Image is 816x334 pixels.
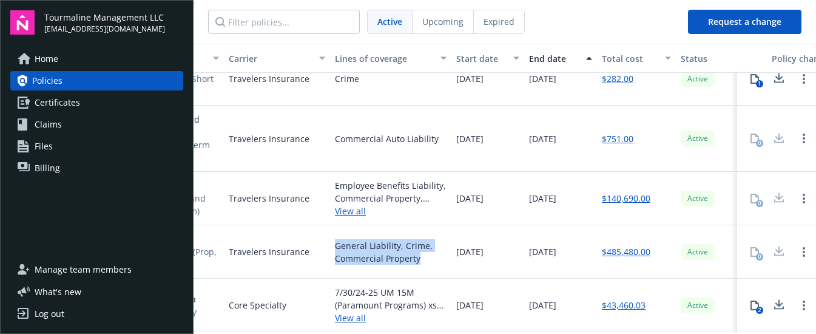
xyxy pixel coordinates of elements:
div: 7/30/24-25 UM 15M (Paramount Programs) xs [GEOGRAPHIC_DATA] GL/HNOA - Commercial Umbrella [335,286,447,312]
span: [DATE] [529,245,556,258]
span: [EMAIL_ADDRESS][DOMAIN_NAME] [44,24,165,35]
div: Commercial Auto Liability [335,132,439,145]
span: Core Specialty [229,299,286,312]
a: Manage team members [10,260,183,279]
span: [DATE] [529,299,556,312]
span: Files [35,137,53,156]
a: View all [335,312,447,324]
button: End date [524,44,597,73]
span: Active [686,193,710,204]
span: [DATE] [529,192,556,205]
input: Filter policies... [208,10,360,34]
button: Request a change [688,10,801,34]
span: Claims [35,115,62,134]
span: [DATE] [529,72,556,85]
span: Travelers Insurance [229,132,309,145]
button: Lines of coverage [330,44,451,73]
span: Expired [484,15,514,28]
a: $43,460.03 [602,299,646,312]
span: Travelers Insurance [229,192,309,205]
span: Tourmaline Management LLC [44,11,165,24]
a: View all [335,205,447,217]
div: Start date [456,52,506,65]
button: 2 [743,293,767,318]
span: Home [35,49,58,69]
div: Total cost [602,52,658,65]
img: navigator-logo.svg [10,10,35,35]
button: What's new [10,285,101,298]
span: Policies [32,71,62,90]
span: Active [686,73,710,84]
span: Billing [35,158,60,178]
span: Active [377,15,402,28]
div: Lines of coverage [335,52,433,65]
a: $485,480.00 [602,245,650,258]
div: End date [529,52,579,65]
span: Upcoming [422,15,464,28]
span: Active [686,247,710,257]
a: $282.00 [602,72,633,85]
button: Status [676,44,767,73]
span: Manage team members [35,260,132,279]
span: [DATE] [456,72,484,85]
button: Total cost [597,44,676,73]
div: 2 [756,307,763,314]
button: 1 [743,67,767,91]
a: Open options [797,191,811,206]
a: Claims [10,115,183,134]
span: What ' s new [35,285,81,298]
span: Active [686,300,710,311]
span: [DATE] [456,299,484,312]
a: Policies [10,71,183,90]
div: Crime [335,72,359,85]
a: Open options [797,245,811,259]
button: Start date [451,44,524,73]
a: Open options [797,72,811,86]
a: Open options [797,131,811,146]
span: [DATE] [456,192,484,205]
a: $751.00 [602,132,633,145]
a: $140,690.00 [602,192,650,205]
div: Employee Benefits Liability, Commercial Property, General Liability [335,179,447,205]
span: Travelers Insurance [229,245,309,258]
div: General Liability, Crime, Commercial Property [335,239,447,265]
div: Status [681,52,762,65]
span: [DATE] [456,132,484,145]
span: Active [686,133,710,144]
span: [DATE] [529,132,556,145]
a: Files [10,137,183,156]
span: Certificates [35,93,80,112]
button: Carrier [224,44,330,73]
span: Travelers Insurance [229,72,309,85]
span: [DATE] [456,245,484,258]
a: Certificates [10,93,183,112]
div: 1 [756,80,763,87]
div: Log out [35,304,64,324]
a: Billing [10,158,183,178]
div: Carrier [229,52,312,65]
a: Open options [797,298,811,313]
a: Home [10,49,183,69]
button: Tourmaline Management LLC[EMAIL_ADDRESS][DOMAIN_NAME] [44,10,183,35]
